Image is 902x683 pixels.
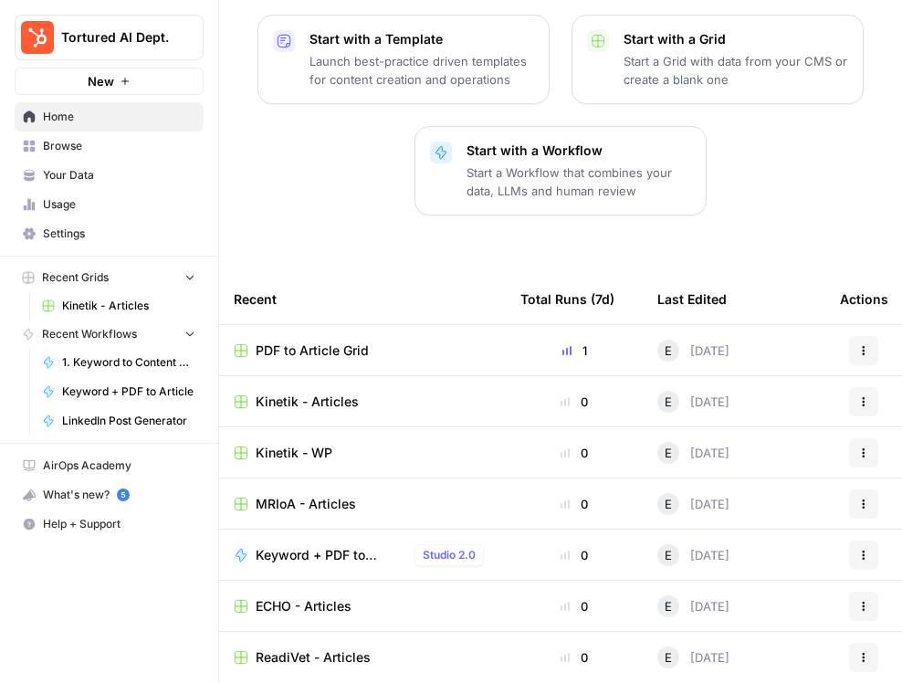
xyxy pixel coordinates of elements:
div: [DATE] [657,391,729,413]
span: E [665,546,672,564]
p: Start a Grid with data from your CMS or create a blank one [624,52,848,89]
span: LinkedIn Post Generator [62,413,195,429]
span: Settings [43,226,195,242]
a: Usage [15,190,204,219]
div: [DATE] [657,442,729,464]
div: Recent [234,274,491,324]
button: Start with a WorkflowStart a Workflow that combines your data, LLMs and human review [414,126,707,215]
a: ReadiVet - Articles [234,648,491,667]
a: 5 [117,489,130,501]
a: Settings [15,219,204,248]
a: Browse [15,131,204,161]
span: Kinetik - WP [256,444,332,462]
span: Tortured AI Dept. [61,28,172,47]
button: Help + Support [15,510,204,539]
div: 0 [520,546,628,564]
p: Start with a Grid [624,30,848,48]
span: AirOps Academy [43,457,195,474]
a: AirOps Academy [15,451,204,480]
a: ECHO - Articles [234,597,491,615]
button: Recent Grids [15,264,204,291]
button: Recent Workflows [15,320,204,348]
span: Home [43,109,195,125]
a: 1. Keyword to Content Brief (incl. Outline) [34,348,204,377]
div: 1 [520,341,628,360]
a: Kinetik - Articles [234,393,491,411]
span: ReadiVet - Articles [256,648,371,667]
a: Keyword + PDF to ArticleStudio 2.0 [234,544,491,566]
span: Your Data [43,167,195,184]
div: 0 [520,648,628,667]
p: Launch best-practice driven templates for content creation and operations [309,52,534,89]
span: Help + Support [43,516,195,532]
a: PDF to Article Grid [234,341,491,360]
span: Keyword + PDF to Article [256,546,407,564]
p: Start a Workflow that combines your data, LLMs and human review [467,163,691,200]
button: Workspace: Tortured AI Dept. [15,15,204,60]
div: 0 [520,597,628,615]
div: [DATE] [657,493,729,515]
a: LinkedIn Post Generator [34,406,204,436]
span: Keyword + PDF to Article [62,384,195,400]
span: ECHO - Articles [256,597,351,615]
span: Studio 2.0 [423,547,476,563]
span: Kinetik - Articles [256,393,359,411]
span: New [88,72,114,90]
a: Kinetik - Articles [34,291,204,320]
div: Total Runs (7d) [520,274,614,324]
button: New [15,68,204,95]
a: MRIoA - Articles [234,495,491,513]
text: 5 [121,490,125,499]
div: 0 [520,444,628,462]
a: Your Data [15,161,204,190]
p: Start with a Workflow [467,142,691,160]
a: Home [15,102,204,131]
div: 0 [520,495,628,513]
span: E [665,393,672,411]
span: E [665,341,672,360]
button: Start with a GridStart a Grid with data from your CMS or create a blank one [572,15,864,104]
div: Last Edited [657,274,727,324]
a: Keyword + PDF to Article [34,377,204,406]
div: [DATE] [657,595,729,617]
span: E [665,597,672,615]
div: Actions [840,274,888,324]
div: [DATE] [657,544,729,566]
div: What's new? [16,481,203,509]
span: E [665,648,672,667]
p: Start with a Template [309,30,534,48]
span: Browse [43,138,195,154]
a: Kinetik - WP [234,444,491,462]
span: E [665,444,672,462]
span: Kinetik - Articles [62,298,195,314]
img: Tortured AI Dept. Logo [21,21,54,54]
button: What's new? 5 [15,480,204,510]
button: Start with a TemplateLaunch best-practice driven templates for content creation and operations [257,15,550,104]
span: Recent Grids [42,269,109,286]
div: [DATE] [657,340,729,362]
span: MRIoA - Articles [256,495,356,513]
span: E [665,495,672,513]
div: [DATE] [657,646,729,668]
span: 1. Keyword to Content Brief (incl. Outline) [62,354,195,371]
span: Recent Workflows [42,326,137,342]
span: Usage [43,196,195,213]
div: 0 [520,393,628,411]
span: PDF to Article Grid [256,341,369,360]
